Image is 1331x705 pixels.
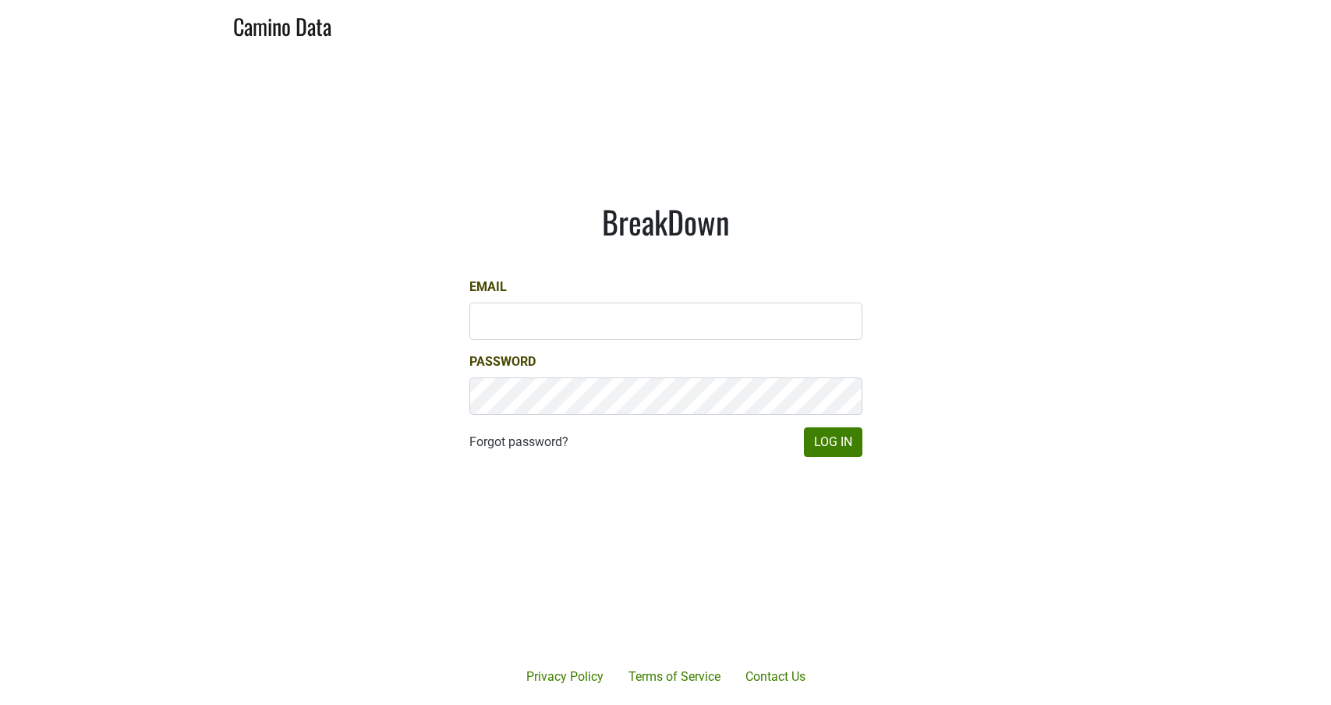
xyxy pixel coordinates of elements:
[616,661,733,693] a: Terms of Service
[469,433,568,452] a: Forgot password?
[469,203,862,240] h1: BreakDown
[514,661,616,693] a: Privacy Policy
[233,6,331,43] a: Camino Data
[469,352,536,371] label: Password
[733,661,818,693] a: Contact Us
[804,427,862,457] button: Log In
[469,278,507,296] label: Email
